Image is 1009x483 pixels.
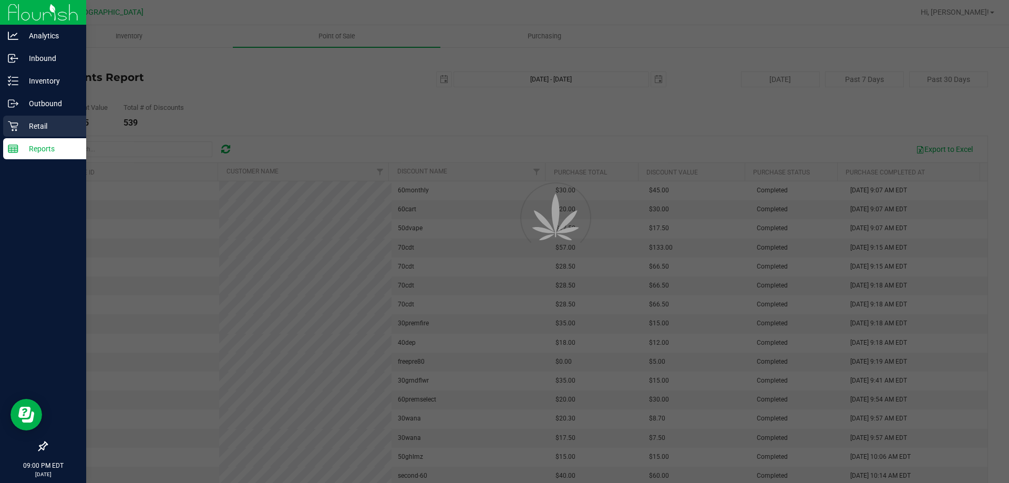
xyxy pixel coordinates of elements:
[8,98,18,109] inline-svg: Outbound
[18,29,81,42] p: Analytics
[18,97,81,110] p: Outbound
[8,76,18,86] inline-svg: Inventory
[18,142,81,155] p: Reports
[11,399,42,430] iframe: Resource center
[18,120,81,132] p: Retail
[8,121,18,131] inline-svg: Retail
[8,143,18,154] inline-svg: Reports
[8,30,18,41] inline-svg: Analytics
[18,52,81,65] p: Inbound
[8,53,18,64] inline-svg: Inbound
[5,470,81,478] p: [DATE]
[5,461,81,470] p: 09:00 PM EDT
[18,75,81,87] p: Inventory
